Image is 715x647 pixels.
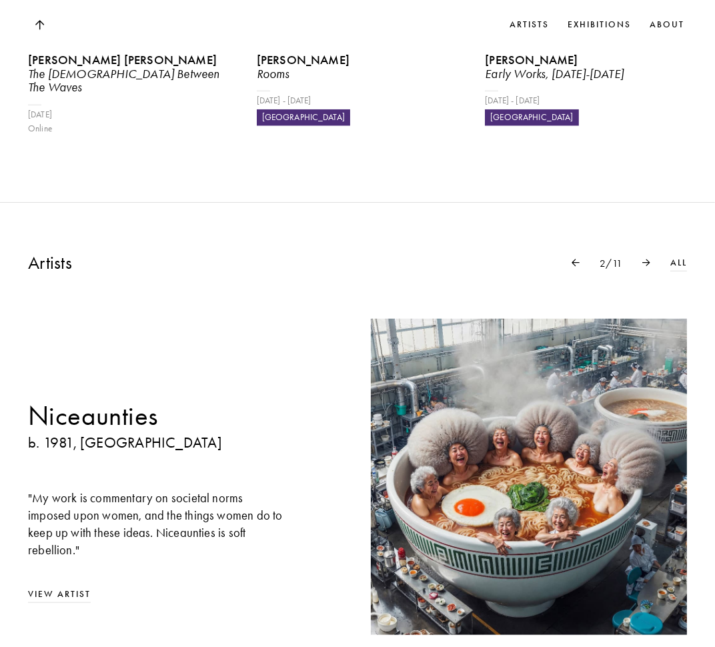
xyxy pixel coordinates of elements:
a: Exhibitions [565,15,634,35]
img: Arrow Pointer [572,259,580,266]
img: Arrow Pointer [642,259,650,266]
b: [PERSON_NAME] [485,53,578,67]
div: [GEOGRAPHIC_DATA] [257,109,350,126]
b: [PERSON_NAME] [257,53,349,67]
p: 2 / 11 [600,257,622,271]
div: Online [28,122,230,136]
i: Rooms [257,67,290,81]
a: All [670,256,687,270]
a: View Artist [28,588,287,602]
div: [DATE] [28,108,230,122]
b: [PERSON_NAME] [PERSON_NAME] [28,53,217,67]
i: The [DEMOGRAPHIC_DATA] Between The Waves [28,67,220,95]
div: " My work is commentary on societal norms imposed upon women, and the things women do to keep up ... [28,490,287,559]
h3: Artists [28,251,72,275]
a: Artists [507,15,552,35]
a: Niceaunties [28,399,287,434]
div: [GEOGRAPHIC_DATA] [485,109,578,126]
i: Early Works, [DATE]-[DATE] [485,67,624,81]
p: b. 1981, [GEOGRAPHIC_DATA] [28,434,287,452]
div: [DATE] - [DATE] [257,94,459,108]
img: Top [35,20,44,30]
div: [DATE] - [DATE] [485,94,687,108]
a: About [647,15,687,35]
img: interview image [371,319,687,635]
